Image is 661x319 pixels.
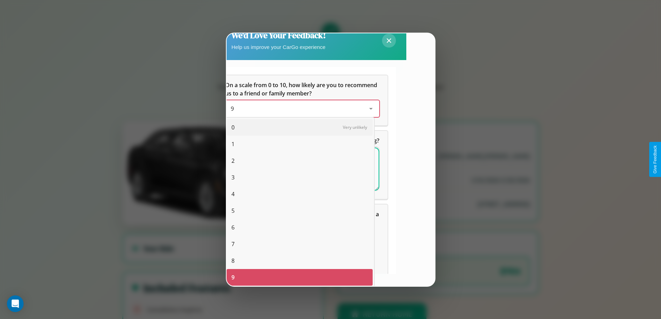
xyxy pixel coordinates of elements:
span: Which of the following features do you value the most in a vehicle? [225,210,380,226]
div: On a scale from 0 to 10, how likely are you to recommend us to a friend or family member? [217,75,388,125]
div: 1 [227,136,373,152]
span: 7 [231,240,235,248]
span: 6 [231,223,235,232]
span: 8 [231,257,235,265]
span: 9 [231,273,235,282]
span: 5 [231,207,235,215]
span: What can we do to make your experience more satisfying? [225,137,379,144]
div: 5 [227,202,373,219]
span: 3 [231,173,235,182]
div: 6 [227,219,373,236]
span: 2 [231,157,235,165]
div: 9 [227,269,373,286]
span: 0 [231,123,235,132]
span: 4 [231,190,235,198]
div: 3 [227,169,373,186]
span: Very unlikely [343,124,367,130]
span: 9 [231,105,234,112]
div: 8 [227,252,373,269]
div: Give Feedback [653,145,658,174]
div: 10 [227,286,373,302]
p: Help us improve your CarGo experience [231,42,326,52]
div: 2 [227,152,373,169]
span: On a scale from 0 to 10, how likely are you to recommend us to a friend or family member? [225,81,379,97]
div: On a scale from 0 to 10, how likely are you to recommend us to a friend or family member? [225,100,379,117]
div: 0 [227,119,373,136]
span: 1 [231,140,235,148]
div: Open Intercom Messenger [7,295,24,312]
h5: On a scale from 0 to 10, how likely are you to recommend us to a friend or family member? [225,81,379,98]
div: 7 [227,236,373,252]
div: 4 [227,186,373,202]
h2: We'd Love Your Feedback! [231,30,326,41]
